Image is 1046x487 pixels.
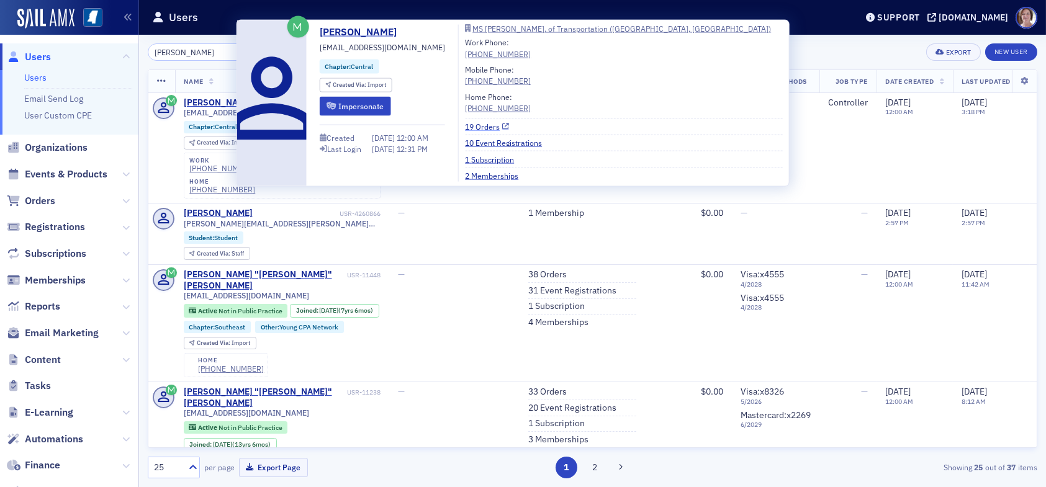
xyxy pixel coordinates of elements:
[184,386,345,408] a: [PERSON_NAME] "[PERSON_NAME]" [PERSON_NAME]
[7,326,99,340] a: Email Marketing
[465,153,523,164] a: 1 Subscription
[197,138,232,146] span: Created Via :
[25,353,61,367] span: Content
[198,306,219,315] span: Active
[962,269,987,280] span: [DATE]
[962,207,987,218] span: [DATE]
[189,157,255,164] div: work
[184,231,244,244] div: Student:
[197,340,250,347] div: Import
[184,77,204,86] span: Name
[749,462,1037,473] div: Showing out of items
[239,458,308,477] button: Export Page
[741,280,811,288] span: 4 / 2028
[528,208,584,219] a: 1 Membership
[885,107,913,116] time: 12:00 AM
[25,194,55,208] span: Orders
[701,269,723,280] span: $0.00
[861,386,868,397] span: —
[885,397,913,406] time: 12:00 AM
[184,304,288,318] div: Active: Active: Not in Public Practice
[741,386,784,397] span: Visa : x8326
[836,77,868,86] span: Job Type
[397,132,428,142] span: 12:00 AM
[184,421,288,434] div: Active: Active: Not in Public Practice
[347,388,381,396] div: USR-11238
[219,306,282,315] span: Not in Public Practice
[7,274,86,287] a: Memberships
[325,61,373,71] a: Chapter:Central
[701,207,723,218] span: $0.00
[885,218,909,227] time: 2:57 PM
[189,306,282,315] a: Active Not in Public Practice
[184,136,256,150] div: Created Via: Import
[320,25,406,40] a: [PERSON_NAME]
[885,269,911,280] span: [DATE]
[197,140,250,146] div: Import
[528,301,585,312] a: 1 Subscription
[198,357,264,364] div: home
[946,49,972,56] div: Export
[213,440,271,449] div: (13yrs 6mos)
[398,269,405,280] span: —
[465,37,531,60] div: Work Phone:
[741,409,811,421] span: Mastercard : x2269
[1005,462,1018,473] strong: 37
[184,269,345,291] div: [PERSON_NAME] "[PERSON_NAME]" [PERSON_NAME]
[189,440,213,449] span: Joined :
[213,440,232,449] span: [DATE]
[465,102,531,114] div: [PHONE_NUMBER]
[25,379,51,393] span: Tasks
[465,75,531,86] div: [PHONE_NUMBER]
[290,304,379,318] div: Joined: 2018-02-13 00:00:00
[741,398,811,406] span: 5 / 2026
[465,48,531,59] div: [PHONE_NUMBER]
[7,220,85,234] a: Registrations
[885,207,911,218] span: [DATE]
[7,300,60,313] a: Reports
[962,218,985,227] time: 2:57 PM
[985,43,1037,61] a: New User
[465,121,509,132] a: 19 Orders
[184,337,256,350] div: Created Via: Import
[296,306,320,315] span: Joined :
[198,423,219,432] span: Active
[7,50,51,64] a: Users
[7,353,61,367] a: Content
[189,164,255,173] div: [PHONE_NUMBER]
[327,146,361,153] div: Last Login
[861,207,868,218] span: —
[25,432,83,446] span: Automations
[885,97,911,108] span: [DATE]
[189,323,245,331] a: Chapter:Southeast
[528,285,616,297] a: 31 Event Registrations
[465,170,528,181] a: 2 Memberships
[25,220,85,234] span: Registrations
[74,8,102,29] a: View Homepage
[25,247,86,261] span: Subscriptions
[528,317,588,328] a: 4 Memberships
[7,458,60,472] a: Finance
[189,234,238,242] a: Student:Student
[1016,7,1037,29] span: Profile
[148,43,266,61] input: Search…
[320,42,445,53] span: [EMAIL_ADDRESS][DOMAIN_NAME]
[25,168,107,181] span: Events & Products
[397,144,428,154] span: 12:31 PM
[204,462,235,473] label: per page
[25,141,88,154] span: Organizations
[189,323,215,331] span: Chapter :
[398,207,405,218] span: —
[7,141,88,154] a: Organizations
[528,418,585,429] a: 1 Subscription
[885,77,934,86] span: Date Created
[255,210,381,218] div: USR-4260866
[198,364,264,373] a: [PHONE_NUMBER]
[184,247,250,260] div: Created Via: Staff
[261,323,279,331] span: Other :
[333,81,367,89] span: Created Via :
[861,269,868,280] span: —
[197,251,244,257] div: Staff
